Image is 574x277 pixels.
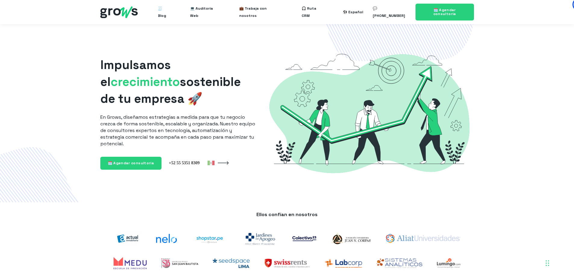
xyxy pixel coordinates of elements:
[100,157,162,170] a: 🗓️ Agendar consultoría
[348,8,363,16] div: Español
[106,211,468,218] p: Ellos confían en nosotros
[161,258,199,268] img: UPSJB
[111,74,180,90] span: crecimiento
[292,236,316,241] img: co23
[100,114,255,147] p: En Grows, diseñamos estrategias a medida para que tu negocio crezca de forma sostenible, escalabl...
[191,232,228,245] img: shoptarpe
[416,4,474,20] a: 🗓️ Agendar consultoría
[213,258,250,268] img: Seedspace Lima
[324,258,362,268] img: Labcorp
[331,232,372,245] img: logo-Corpas
[114,257,147,269] img: Medu Academy
[243,229,278,247] img: jardines-del-apogeo
[239,2,282,22] a: 💼 Trabaja con nosotros
[466,200,574,277] iframe: Chat Widget
[437,258,461,268] img: Lumingo
[302,2,324,22] a: 🎧 Ruta CRM
[100,6,138,18] img: grows - hubspot
[114,231,142,247] img: actual-inmobiliaria
[158,2,171,22] a: 🧾 Blog
[433,8,456,16] span: 🗓️ Agendar consultoría
[100,57,255,107] h1: Impulsamos el sostenible de tu empresa 🚀
[108,161,154,165] span: 🗓️ Agendar consultoría
[169,160,215,165] img: México +52 55 5351 8309
[466,200,574,277] div: Widget de chat
[386,234,460,243] img: aliat-universidades
[265,43,474,183] img: Grows-Growth-Marketing-Hacking-Hubspot
[190,2,220,22] a: 💻 Auditoría Web
[156,234,177,243] img: nelo
[546,254,549,272] div: Arrastrar
[377,258,422,268] img: Sistemas analíticos
[264,258,310,268] img: SwissRents
[373,2,408,22] a: 💬 [PHONE_NUMBER]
